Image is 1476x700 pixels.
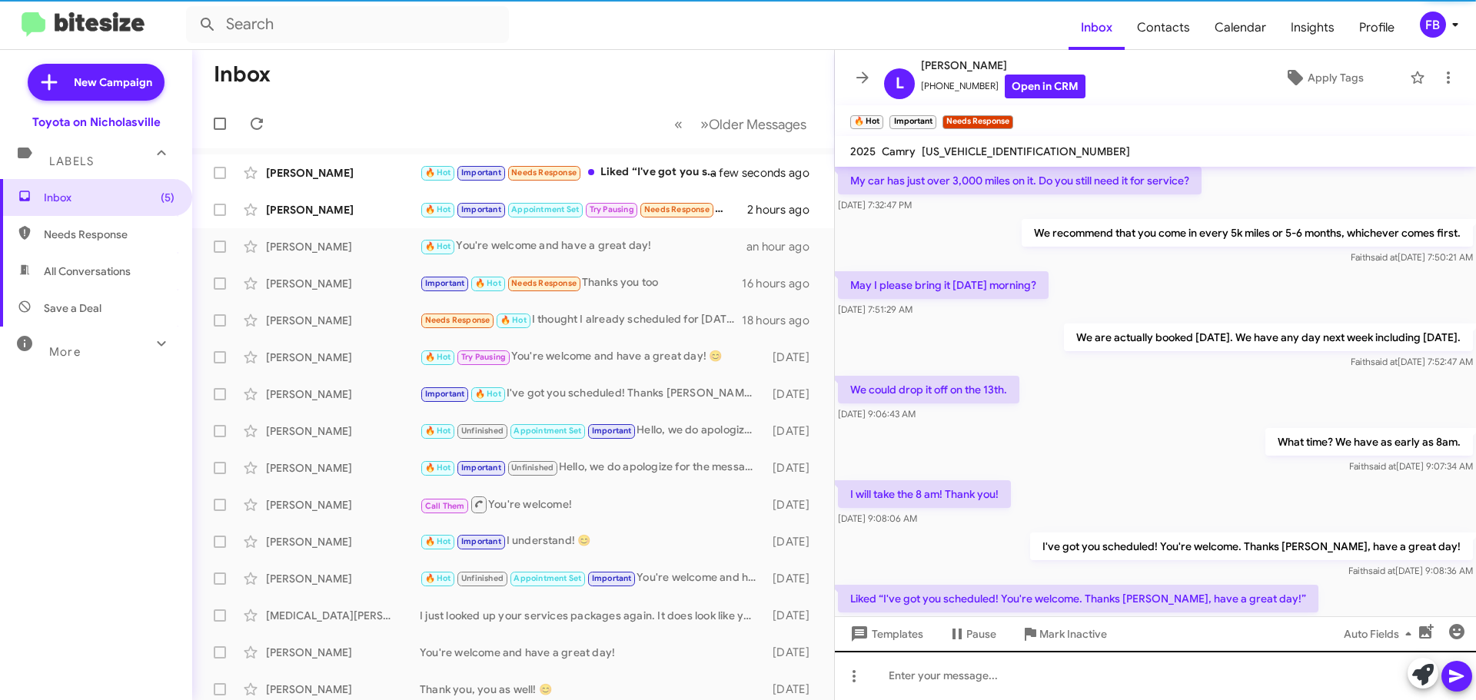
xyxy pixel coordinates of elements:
span: Apply Tags [1308,64,1364,91]
span: Needs Response [44,227,175,242]
span: 🔥 Hot [425,573,451,583]
span: Auto Fields [1344,620,1418,648]
span: New Campaign [74,75,152,90]
div: [DATE] [765,497,822,513]
span: Appointment Set [514,426,581,436]
a: Contacts [1125,5,1202,50]
div: [PERSON_NAME] [266,313,420,328]
input: Search [186,6,509,43]
div: a few seconds ago [730,165,822,181]
span: Save a Deal [44,300,101,316]
div: [PERSON_NAME] [266,534,420,549]
p: We are actually booked [DATE]. We have any day next week including [DATE]. [1064,323,1473,351]
span: Try Pausing [590,204,634,214]
div: Thanks you too [420,274,742,292]
span: [DATE] 7:32:47 PM [838,199,912,211]
span: Appointment Set [511,204,579,214]
span: Important [592,573,632,583]
div: [PERSON_NAME] [266,386,420,402]
span: Mark Inactive [1039,620,1107,648]
span: Appointment Set [514,573,581,583]
div: I just looked up your services packages again. It does look like you have used al of your free To... [420,608,765,623]
div: You're welcome and have a great day! 😊 [420,348,765,366]
a: Inbox [1069,5,1125,50]
div: [DATE] [765,460,822,476]
div: FB [1420,12,1446,38]
span: Important [425,278,465,288]
div: [DATE] [765,682,822,697]
button: Next [691,108,816,140]
span: 🔥 Hot [425,241,451,251]
button: Pause [936,620,1009,648]
span: Important [461,204,501,214]
span: All Conversations [44,264,131,279]
div: [PERSON_NAME] [266,202,420,217]
span: [PERSON_NAME] [921,56,1085,75]
span: Calendar [1202,5,1278,50]
span: said at [1371,356,1398,367]
div: [PERSON_NAME] [266,571,420,586]
div: I've got you scheduled! Thanks [PERSON_NAME], have a great day! [420,385,765,403]
div: [DATE] [765,534,822,549]
div: [PERSON_NAME] [266,276,420,291]
a: Insights [1278,5,1347,50]
div: [PERSON_NAME] [266,460,420,476]
div: 16 hours ago [742,276,822,291]
span: Needs Response [511,168,577,177]
div: [DATE] [765,645,822,660]
a: New Campaign [28,64,165,101]
div: You're welcome and have a great day! [420,569,765,587]
span: 🔥 Hot [425,463,451,473]
span: 🔥 Hot [475,278,501,288]
div: 2 hours ago [747,202,822,217]
div: I thought I already scheduled for [DATE] through [PERSON_NAME] [420,311,742,329]
div: [PERSON_NAME] [266,239,420,254]
small: Important [889,115,936,129]
span: » [700,114,709,134]
div: an hour ago [746,239,822,254]
span: 🔥 Hot [500,315,527,325]
span: 🔥 Hot [425,168,451,177]
div: [DATE] [765,386,822,402]
div: I understand! 😊 [420,532,765,550]
span: Needs Response [511,278,577,288]
div: Hello, we do apologize for the message. Thanks for letting us know, we will update our records! H... [420,459,765,476]
span: (5) [161,190,175,205]
p: What time? We have as early as 8am. [1265,428,1473,456]
span: Faith [DATE] 7:52:47 AM [1351,356,1473,367]
a: Open in CRM [1005,75,1085,98]
div: [PERSON_NAME] [266,165,420,181]
span: [DATE] 9:06:43 AM [838,408,916,420]
div: Thank you, you as well! 😊 [420,682,765,697]
p: May I please bring it [DATE] morning? [838,271,1049,299]
span: Important [425,389,465,399]
span: Important [461,463,501,473]
div: You're welcome and have a great day! [420,645,765,660]
span: Camry [882,144,916,158]
span: [DATE] 7:51:29 AM [838,304,913,315]
div: [MEDICAL_DATA][PERSON_NAME] [266,608,420,623]
div: [PERSON_NAME] [266,682,420,697]
span: 🔥 Hot [425,536,451,546]
div: [DATE] [765,571,822,586]
button: Apply Tags [1245,64,1402,91]
span: said at [1369,460,1396,472]
span: More [49,345,81,359]
span: Important [461,168,501,177]
span: Important [461,536,501,546]
div: Hello, we do apologize for the message. Thanks for letting us know, we will update our records! H... [420,422,765,440]
span: said at [1368,565,1395,576]
button: Previous [665,108,692,140]
span: [PHONE_NUMBER] [921,75,1085,98]
button: Mark Inactive [1009,620,1119,648]
span: Templates [847,620,923,648]
p: Liked “I've got you scheduled! You're welcome. Thanks [PERSON_NAME], have a great day!” [838,585,1318,612]
small: Needs Response [942,115,1013,129]
span: Labels [49,154,94,168]
span: Faith [DATE] 7:50:21 AM [1351,251,1473,263]
span: 🔥 Hot [475,389,501,399]
small: 🔥 Hot [850,115,883,129]
p: We recommend that you come in every 5k miles or 5-6 months, whichever comes first. [1022,219,1473,247]
span: Faith [DATE] 9:08:36 AM [1348,565,1473,576]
